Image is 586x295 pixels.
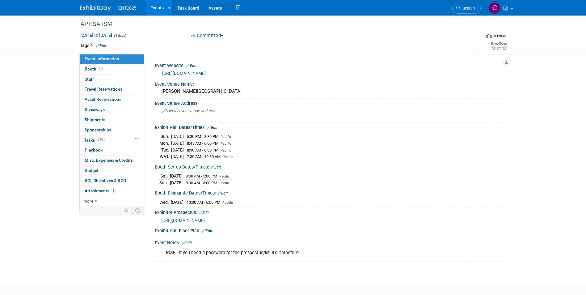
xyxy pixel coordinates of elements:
[80,145,144,155] a: Playbook
[171,147,184,153] td: [DATE]
[118,6,137,11] span: ENT2025
[80,135,144,145] a: Tasks22%
[80,64,144,74] a: Booth
[80,105,144,115] a: Giveaways
[491,42,507,45] div: Event Rating
[85,158,133,163] span: Misc. Expenses & Credits
[219,181,230,185] span: Pacific
[222,201,233,205] span: Pacific
[159,153,171,160] td: Wed.
[155,99,506,106] div: Event Venue Address:
[80,196,144,206] a: more
[85,178,126,183] span: ROI, Objectives & ROO
[83,199,93,203] span: more
[155,188,506,196] div: Booth Dismantle Dates/Times:
[155,79,506,87] div: Event Venue Name:
[85,117,105,122] span: Shipments
[187,134,218,139] span: 5:30 PM - 8:30 PM
[80,75,144,84] a: Staff
[461,6,475,11] span: Search
[221,148,231,152] span: Pacific
[171,199,183,205] td: [DATE]
[171,153,184,160] td: [DATE]
[80,84,144,94] a: Travel Reservations
[80,42,106,49] td: Tags
[155,226,506,234] div: Exhibit Hall Floor Plan:
[159,133,171,140] td: Sun.
[155,61,506,69] div: Event Website:
[80,5,111,11] img: ExhibitDay
[113,34,126,38] span: (4 days)
[80,32,112,38] span: [DATE] [DATE]
[85,97,121,102] span: Asset Reservations
[444,32,508,41] div: Event Format
[93,33,99,38] span: to
[85,107,105,112] span: Giveaways
[159,147,171,153] td: Tue.
[186,181,217,185] span: 8:00 AM - 3:00 PM
[207,126,217,130] a: Edit
[85,66,104,71] span: Booth
[80,95,144,105] a: Asset Reservations
[161,218,205,223] a: [URL][DOMAIN_NAME]
[187,154,221,159] span: 7:30 AM - 10:30 AM
[202,229,212,233] a: Edit
[452,3,481,14] a: Search
[78,19,471,30] div: APHSA ISM
[96,138,105,142] span: 22%
[98,66,104,71] span: Booth not reserved yet
[159,199,171,205] td: Wed.
[159,173,170,180] td: Sat.
[80,156,144,165] a: Misc. Expenses & Credits
[170,173,183,180] td: [DATE]
[221,142,231,146] span: Pacific
[121,206,132,214] td: Personalize Event Tab Strip
[155,123,506,131] div: Exhibit Hall Dates/Times:
[182,241,192,245] a: Edit
[155,208,506,216] div: Exhibitor Prospectus:
[159,87,502,96] div: [PERSON_NAME][GEOGRAPHIC_DATA]
[159,179,170,186] td: Sun.
[162,109,215,113] span: Specify event venue address
[493,33,508,38] div: In-Person
[219,174,230,178] span: Pacific
[171,133,184,140] td: [DATE]
[85,77,94,82] span: Staff
[211,165,221,169] a: Edit
[85,147,103,152] span: Playbook
[84,138,105,143] span: Tasks
[162,71,206,76] a: [URL][DOMAIN_NAME]
[217,191,228,195] a: Edit
[186,174,217,178] span: 8:00 AM - 5:00 PM
[489,2,500,14] img: Colleen Mueller
[199,211,209,215] a: Edit
[111,188,116,193] span: 1
[80,125,144,135] a: Sponsorships
[221,135,231,139] span: Pacific
[80,186,144,196] a: Attachments1
[486,33,492,38] img: Format-Inperson.png
[131,206,144,214] td: Toggle Event Tabs
[171,140,184,147] td: [DATE]
[170,179,183,186] td: [DATE]
[80,115,144,125] a: Shipments
[80,166,144,176] a: Budget
[85,127,111,132] span: Sponsorships
[85,87,122,92] span: Travel Reservations
[187,141,218,146] span: 8:45 AM - 6:00 PM
[223,155,233,159] span: Pacific
[155,162,506,170] div: Booth Set-up Dates/Times:
[85,188,116,193] span: Attachments
[80,176,144,186] a: ROI, Objectives & ROO
[159,140,171,147] td: Mon.
[155,238,506,246] div: Event Notes:
[187,200,220,205] span: 10:30 AM - 6:00 PM
[96,44,106,48] a: Edit
[80,54,144,64] a: Event Information
[186,64,196,68] a: Edit
[189,32,226,39] button: Committed
[85,56,119,61] span: Event Information
[160,247,438,259] div: ROSE - if you need a password for the prospectus/kit, it's Garnet591!
[187,148,218,152] span: 8:30 AM - 6:30 PM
